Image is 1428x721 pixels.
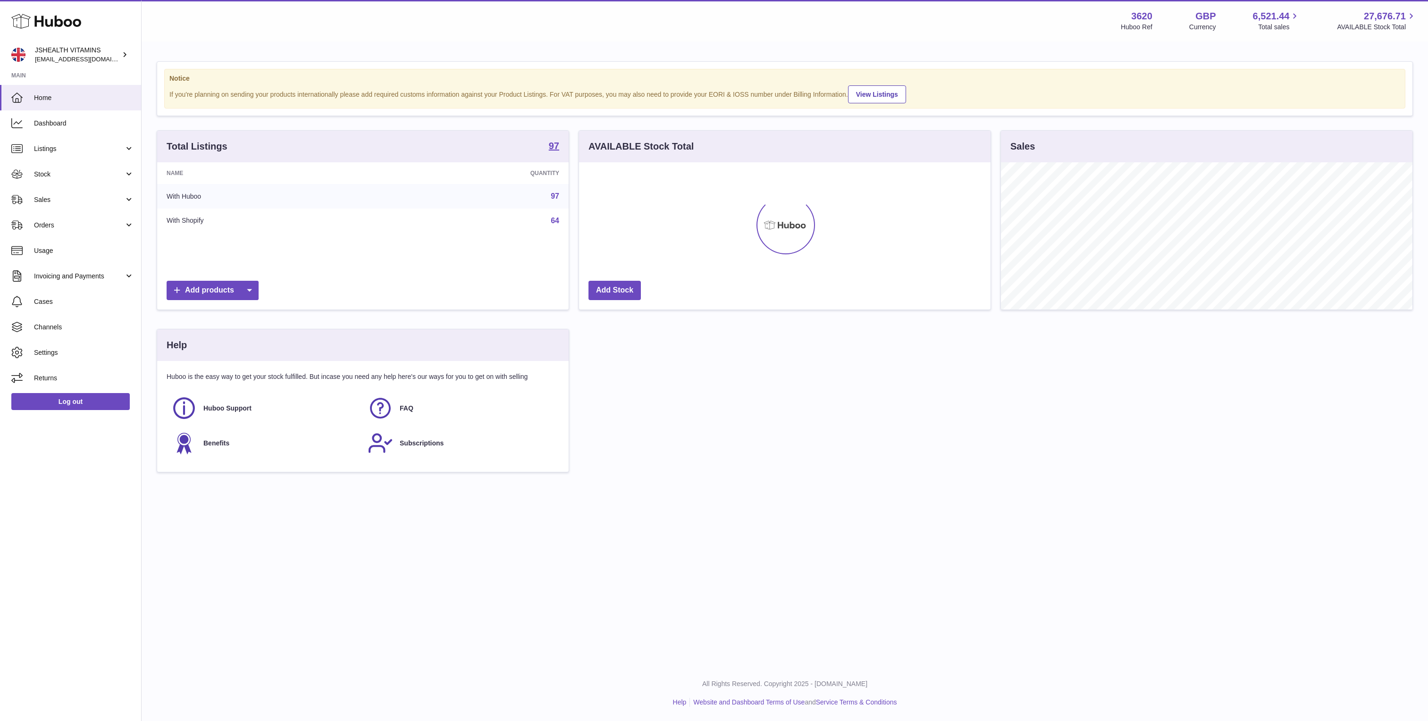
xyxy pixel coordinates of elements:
[167,281,259,300] a: Add products
[368,430,554,456] a: Subscriptions
[171,430,358,456] a: Benefits
[203,404,252,413] span: Huboo Support
[1131,10,1152,23] strong: 3620
[1337,10,1417,32] a: 27,676.71 AVAILABLE Stock Total
[816,698,897,706] a: Service Terms & Conditions
[34,119,134,128] span: Dashboard
[34,195,124,204] span: Sales
[203,439,229,448] span: Benefits
[171,395,358,421] a: Huboo Support
[400,404,413,413] span: FAQ
[169,84,1400,103] div: If you're planning on sending your products internationally please add required customs informati...
[157,162,379,184] th: Name
[551,217,559,225] a: 64
[1121,23,1152,32] div: Huboo Ref
[34,246,134,255] span: Usage
[1258,23,1300,32] span: Total sales
[34,272,124,281] span: Invoicing and Payments
[34,144,124,153] span: Listings
[34,348,134,357] span: Settings
[34,221,124,230] span: Orders
[167,140,227,153] h3: Total Listings
[848,85,906,103] a: View Listings
[169,74,1400,83] strong: Notice
[1364,10,1406,23] span: 27,676.71
[588,281,641,300] a: Add Stock
[400,439,444,448] span: Subscriptions
[1189,23,1216,32] div: Currency
[1337,23,1417,32] span: AVAILABLE Stock Total
[673,698,687,706] a: Help
[149,679,1420,688] p: All Rights Reserved. Copyright 2025 - [DOMAIN_NAME]
[379,162,569,184] th: Quantity
[1253,10,1290,23] span: 6,521.44
[1253,10,1301,32] a: 6,521.44 Total sales
[35,55,139,63] span: [EMAIL_ADDRESS][DOMAIN_NAME]
[549,141,559,151] strong: 97
[34,93,134,102] span: Home
[693,698,805,706] a: Website and Dashboard Terms of Use
[157,209,379,233] td: With Shopify
[35,46,120,64] div: JSHEALTH VITAMINS
[549,141,559,152] a: 97
[167,372,559,381] p: Huboo is the easy way to get your stock fulfilled. But incase you need any help here's our ways f...
[11,393,130,410] a: Log out
[34,323,134,332] span: Channels
[157,184,379,209] td: With Huboo
[368,395,554,421] a: FAQ
[690,698,897,707] li: and
[1010,140,1035,153] h3: Sales
[588,140,694,153] h3: AVAILABLE Stock Total
[551,192,559,200] a: 97
[34,297,134,306] span: Cases
[167,339,187,352] h3: Help
[11,48,25,62] img: internalAdmin-3620@internal.huboo.com
[34,374,134,383] span: Returns
[1195,10,1216,23] strong: GBP
[34,170,124,179] span: Stock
